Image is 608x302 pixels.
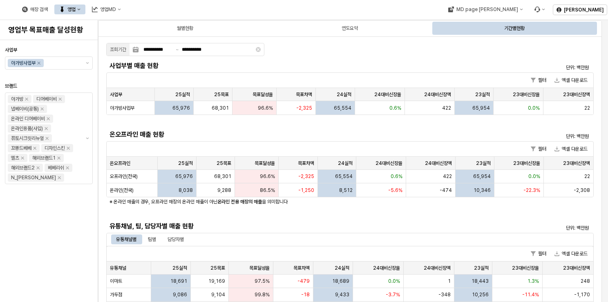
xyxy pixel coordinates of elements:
div: 디자인스킨 [45,144,65,152]
div: 퓨토시크릿리뉴얼 [11,134,44,142]
span: 23대비신장율 [512,265,539,271]
div: 엘츠 [11,154,19,162]
button: 제안 사항 표시 [83,57,92,69]
span: 목표달성율 [249,265,270,271]
div: MD page [PERSON_NAME] [456,7,518,12]
span: 아가방사업부 [110,105,134,111]
div: N_[PERSON_NAME] [11,174,56,182]
div: Remove 아가방 [25,97,28,101]
span: -2,325 [296,105,312,111]
div: 꼬똥드베베 [11,144,31,152]
span: 99.8% [255,291,270,298]
div: 온라인 디어베이비 [11,115,45,123]
button: 엑셀 다운로드 [551,144,591,154]
span: 온라인(전국) [110,187,134,194]
span: 97.5% [255,278,270,284]
div: 유통채널별 [111,234,141,244]
div: Remove 해외브랜드2 [36,166,40,169]
span: 24대비신장율 [374,91,401,98]
button: Clear [256,47,261,52]
div: Remove 퓨토시크릿리뉴얼 [45,137,49,140]
button: 필터 [528,249,550,259]
span: 23실적 [474,265,489,271]
span: -3.7% [386,291,400,298]
strong: 온라인 전용 매장의 매출 [217,199,262,205]
button: 제안 사항 표시 [83,93,92,184]
span: 65,976 [175,173,193,180]
p: 단위: 백만원 [477,64,589,71]
span: 68,301 [214,173,231,180]
div: MD page 이동 [443,5,528,14]
button: 매장 검색 [17,5,53,14]
span: 0.0% [528,105,540,111]
span: 248 [581,278,590,284]
span: -1,250 [298,187,314,194]
span: 23대비신장액 [563,91,590,98]
h5: 사업부별 매출 현황 [110,62,469,70]
span: 10,256 [472,291,489,298]
div: 영업MD [100,7,116,12]
span: 23실적 [476,160,491,167]
div: Remove 온라인용품(사입) [45,127,48,130]
span: 24대비신장액 [425,160,452,167]
span: 24실적 [337,91,351,98]
span: 온오프라인 [110,160,130,167]
p: 단위: 백만원 [477,133,589,140]
span: 9,288 [217,187,231,194]
span: 25목표 [210,265,225,271]
span: 23대비신장율 [513,91,540,98]
span: 23대비신장율 [513,160,540,167]
span: 가두점 [110,291,122,298]
span: 96.6% [260,173,275,180]
div: Remove 냅베이비(공통) [40,107,44,110]
span: 0.0% [388,278,400,284]
div: 월별현황 [104,22,267,35]
span: -5.6% [388,187,402,194]
div: Remove N_이야이야오 [58,176,61,179]
span: 10,346 [474,187,491,194]
span: 25실적 [178,160,193,167]
span: 18,691 [170,278,187,284]
div: 해외브랜드1 [32,154,56,162]
span: 9,104 [211,291,225,298]
span: 65,976 [172,105,190,111]
span: 18,689 [332,278,349,284]
span: 브랜드 [5,83,17,89]
span: 24대비신장액 [424,91,451,98]
div: 유통채널별 [116,234,136,244]
span: 목표차액 [298,160,314,167]
div: 연도요약 [342,23,358,33]
span: 23대비신장액 [563,160,590,167]
button: 영업MD [87,5,126,14]
div: 매장 검색 [30,7,48,12]
span: 8,038 [179,187,193,194]
div: 담당자별 [163,234,189,244]
span: 이마트 [110,278,122,284]
span: 24실적 [338,160,353,167]
div: 팀별 [148,234,156,244]
span: -22.3% [523,187,540,194]
span: -479 [297,278,310,284]
button: 필터 [528,75,550,85]
div: 담당자별 [168,234,184,244]
span: 사업부 [110,91,122,98]
div: 아가방 [11,95,23,103]
span: 1 [448,278,451,284]
div: 팀별 [143,234,161,244]
span: 25실적 [175,91,190,98]
h5: 유통채널, 팀, 담당자별 매출 현황 [110,222,469,230]
span: 25목표 [214,91,229,98]
span: 0.6% [391,173,402,180]
span: 목표달성율 [253,91,273,98]
span: 25목표 [217,160,231,167]
div: 아가방사업부 [11,59,36,67]
span: 목표차액 [296,91,312,98]
span: 68,301 [212,105,229,111]
span: 23대비신장액 [563,265,590,271]
div: 월별현황 [177,23,193,33]
p: 단위: 백만원 [477,224,589,232]
span: 96.6% [258,105,273,111]
span: 25실적 [172,265,187,271]
div: Remove 베베리쉬 [66,166,69,169]
span: 24실적 [335,265,349,271]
